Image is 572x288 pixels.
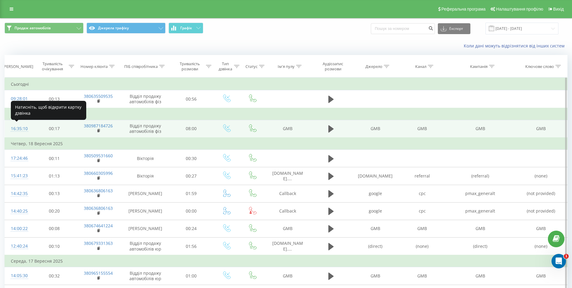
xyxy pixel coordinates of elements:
[87,23,166,34] button: Джерела трафіку
[84,153,113,158] a: 380509531660
[84,223,113,229] a: 380674641224
[169,220,213,237] td: 00:24
[399,202,445,220] td: cpc
[316,61,350,72] div: Аудіозапис розмови
[441,7,486,11] span: Реферальна програма
[399,120,445,138] td: GMB
[84,170,113,176] a: 380660305996
[121,238,169,255] td: Відділ продажу автомобілів юр
[564,254,569,259] span: 1
[38,61,67,72] div: Тривалість очікування
[11,123,27,135] div: 16:35:10
[464,43,567,49] a: Коли дані можуть відрізнятися вiд інших систем
[218,61,232,72] div: Тип дзвінка
[515,120,567,138] td: GMB
[121,185,169,202] td: [PERSON_NAME]
[272,240,303,251] span: [DOMAIN_NAME]....
[169,90,213,108] td: 00:56
[14,26,51,30] span: Продаж автомобілів
[169,150,213,167] td: 00:30
[352,202,399,220] td: google
[33,267,76,285] td: 00:32
[33,185,76,202] td: 00:13
[11,240,27,252] div: 12:40:24
[169,23,203,34] button: Графік
[175,61,204,72] div: Тривалість розмови
[3,64,33,69] div: [PERSON_NAME]
[121,267,169,285] td: Відділ продажу автомобілів юр
[446,167,515,185] td: (referral)
[551,254,566,268] iframe: Intercom live chat
[515,185,567,202] td: (not provided)
[272,170,303,181] span: [DOMAIN_NAME]....
[169,202,213,220] td: 00:00
[399,267,445,285] td: GMB
[11,152,27,164] div: 17:24:46
[365,64,382,69] div: Джерело
[446,267,515,285] td: GMB
[446,185,515,202] td: pmax_generalt
[33,220,76,237] td: 00:08
[33,120,76,138] td: 00:17
[399,238,445,255] td: (none)
[515,238,567,255] td: (none)
[415,64,426,69] div: Канал
[515,202,567,220] td: (not provided)
[121,120,169,138] td: Відділ продажу автомобілів фіз
[33,90,76,108] td: 00:13
[81,64,108,69] div: Номер клієнта
[5,138,567,150] td: Четвер, 18 Вересня 2025
[33,150,76,167] td: 00:11
[446,202,515,220] td: pmax_generalt
[265,220,310,237] td: GMB
[265,185,310,202] td: Callback
[121,202,169,220] td: [PERSON_NAME]
[84,205,113,211] a: 380636806163
[438,23,470,34] button: Експорт
[124,64,158,69] div: ПІБ співробітника
[5,78,567,90] td: Сьогодні
[84,270,113,276] a: 380965155554
[121,150,169,167] td: Вікторія
[169,267,213,285] td: 01:00
[278,64,295,69] div: Ім'я пулу
[553,7,564,11] span: Вихід
[5,108,567,120] td: П’ятниця, 19 Вересня 2025
[265,202,310,220] td: Callback
[169,238,213,255] td: 01:56
[169,167,213,185] td: 00:27
[446,120,515,138] td: GMB
[11,170,27,182] div: 15:41:23
[371,23,435,34] input: Пошук за номером
[399,167,445,185] td: referral
[515,167,567,185] td: (none)
[245,64,258,69] div: Статус
[352,167,399,185] td: [DOMAIN_NAME]
[33,238,76,255] td: 00:10
[33,167,76,185] td: 01:13
[5,255,567,267] td: Середа, 17 Вересня 2025
[515,267,567,285] td: GMB
[84,93,113,99] a: 380635509535
[265,267,310,285] td: GMB
[180,26,192,30] span: Графік
[84,240,113,246] a: 380679331363
[121,220,169,237] td: [PERSON_NAME]
[5,23,84,34] button: Продаж автомобілів
[470,64,488,69] div: Кампанія
[265,120,310,138] td: GMB
[33,202,76,220] td: 00:20
[446,238,515,255] td: (direct)
[352,220,399,237] td: GMB
[169,120,213,138] td: 08:00
[352,238,399,255] td: (direct)
[496,7,543,11] span: Налаштування профілю
[11,93,27,105] div: 09:28:01
[352,185,399,202] td: google
[515,220,567,237] td: GMB
[11,270,27,282] div: 14:05:30
[11,205,27,217] div: 14:40:25
[399,185,445,202] td: cpc
[352,267,399,285] td: GMB
[399,220,445,237] td: GMB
